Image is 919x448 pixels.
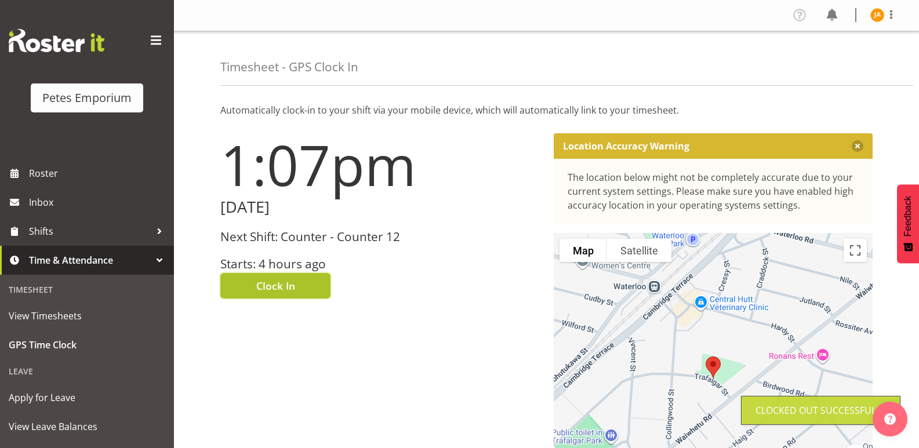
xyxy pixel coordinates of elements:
[3,383,171,412] a: Apply for Leave
[3,330,171,359] a: GPS Time Clock
[607,239,671,262] button: Show satellite imagery
[3,412,171,441] a: View Leave Balances
[220,60,358,74] h4: Timesheet - GPS Clock In
[870,8,884,22] img: jeseryl-armstrong10788.jpg
[220,257,540,271] h3: Starts: 4 hours ago
[897,184,919,263] button: Feedback - Show survey
[903,196,913,236] span: Feedback
[9,307,165,325] span: View Timesheets
[9,336,165,354] span: GPS Time Clock
[256,278,295,293] span: Clock In
[220,103,873,117] p: Automatically clock-in to your shift via your mobile device, which will automatically link to you...
[29,252,151,269] span: Time & Attendance
[3,359,171,383] div: Leave
[9,389,165,406] span: Apply for Leave
[220,230,540,243] h3: Next Shift: Counter - Counter 12
[220,133,540,196] h1: 1:07pm
[9,29,104,52] img: Rosterit website logo
[3,278,171,301] div: Timesheet
[560,239,607,262] button: Show street map
[852,140,863,152] button: Close message
[563,140,689,152] p: Location Accuracy Warning
[568,170,859,212] div: The location below might not be completely accurate due to your current system settings. Please m...
[3,301,171,330] a: View Timesheets
[844,239,867,262] button: Toggle fullscreen view
[42,89,132,107] div: Petes Emporium
[220,198,540,216] h2: [DATE]
[220,273,330,298] button: Clock In
[29,165,168,182] span: Roster
[755,403,886,417] div: Clocked out Successfully
[29,223,151,240] span: Shifts
[884,413,896,425] img: help-xxl-2.png
[9,418,165,435] span: View Leave Balances
[29,194,168,211] span: Inbox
